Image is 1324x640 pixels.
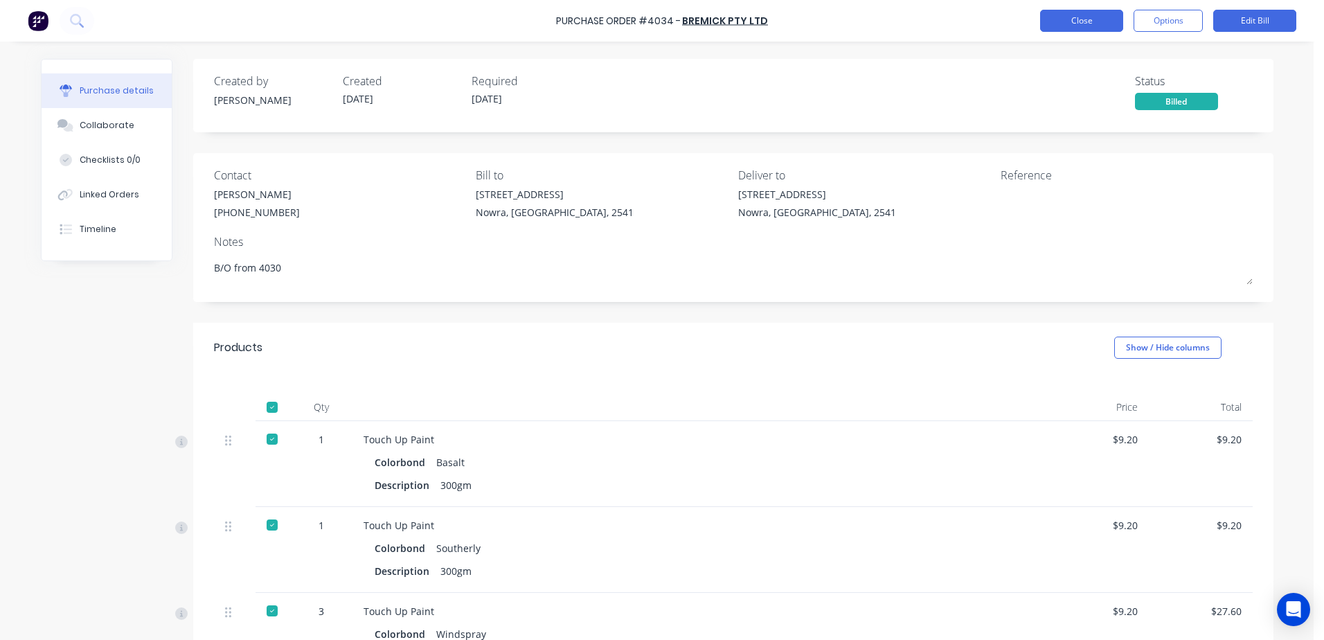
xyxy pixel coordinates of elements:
button: Show / Hide columns [1114,337,1222,359]
div: Notes [214,233,1253,250]
div: Basalt [436,452,465,472]
button: Linked Orders [42,177,172,212]
div: Timeline [80,223,116,235]
button: Close [1040,10,1123,32]
div: $9.20 [1056,432,1138,447]
div: Colorbond [375,538,431,558]
button: Purchase details [42,73,172,108]
div: Checklists 0/0 [80,154,141,166]
div: Description [375,561,440,581]
img: Factory [28,10,48,31]
a: Bremick Pty Ltd [682,14,768,28]
div: Required [472,73,589,89]
div: Total [1149,393,1253,421]
div: Products [214,339,262,356]
button: Edit Bill [1213,10,1296,32]
button: Options [1134,10,1203,32]
div: 300gm [440,475,472,495]
textarea: B/O from 4030 [214,254,1253,285]
div: 1 [301,518,341,533]
div: [PHONE_NUMBER] [214,205,300,220]
div: Created [343,73,460,89]
div: Touch Up Paint [364,518,1034,533]
div: Nowra, [GEOGRAPHIC_DATA], 2541 [476,205,634,220]
div: [STREET_ADDRESS] [476,187,634,202]
div: Collaborate [80,119,134,132]
div: Status [1135,73,1253,89]
div: Reference [1001,167,1253,184]
div: Touch Up Paint [364,604,1034,619]
div: $9.20 [1160,518,1242,533]
div: $9.20 [1160,432,1242,447]
div: $9.20 [1056,604,1138,619]
div: [PERSON_NAME] [214,187,300,202]
div: Price [1045,393,1149,421]
div: Purchase Order #4034 - [556,14,681,28]
div: Qty [290,393,352,421]
div: Purchase details [80,85,154,97]
div: Southerly [436,538,481,558]
div: Deliver to [738,167,990,184]
div: [PERSON_NAME] [214,93,332,107]
div: Nowra, [GEOGRAPHIC_DATA], 2541 [738,205,896,220]
div: Contact [214,167,466,184]
div: Billed [1135,93,1218,110]
div: Touch Up Paint [364,432,1034,447]
div: $27.60 [1160,604,1242,619]
div: Linked Orders [80,188,139,201]
button: Timeline [42,212,172,247]
div: Bill to [476,167,728,184]
div: Colorbond [375,452,431,472]
div: Created by [214,73,332,89]
div: 1 [301,432,341,447]
div: 3 [301,604,341,619]
button: Collaborate [42,108,172,143]
div: Description [375,475,440,495]
button: Checklists 0/0 [42,143,172,177]
div: Open Intercom Messenger [1277,593,1310,626]
div: [STREET_ADDRESS] [738,187,896,202]
div: 300gm [440,561,472,581]
div: $9.20 [1056,518,1138,533]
